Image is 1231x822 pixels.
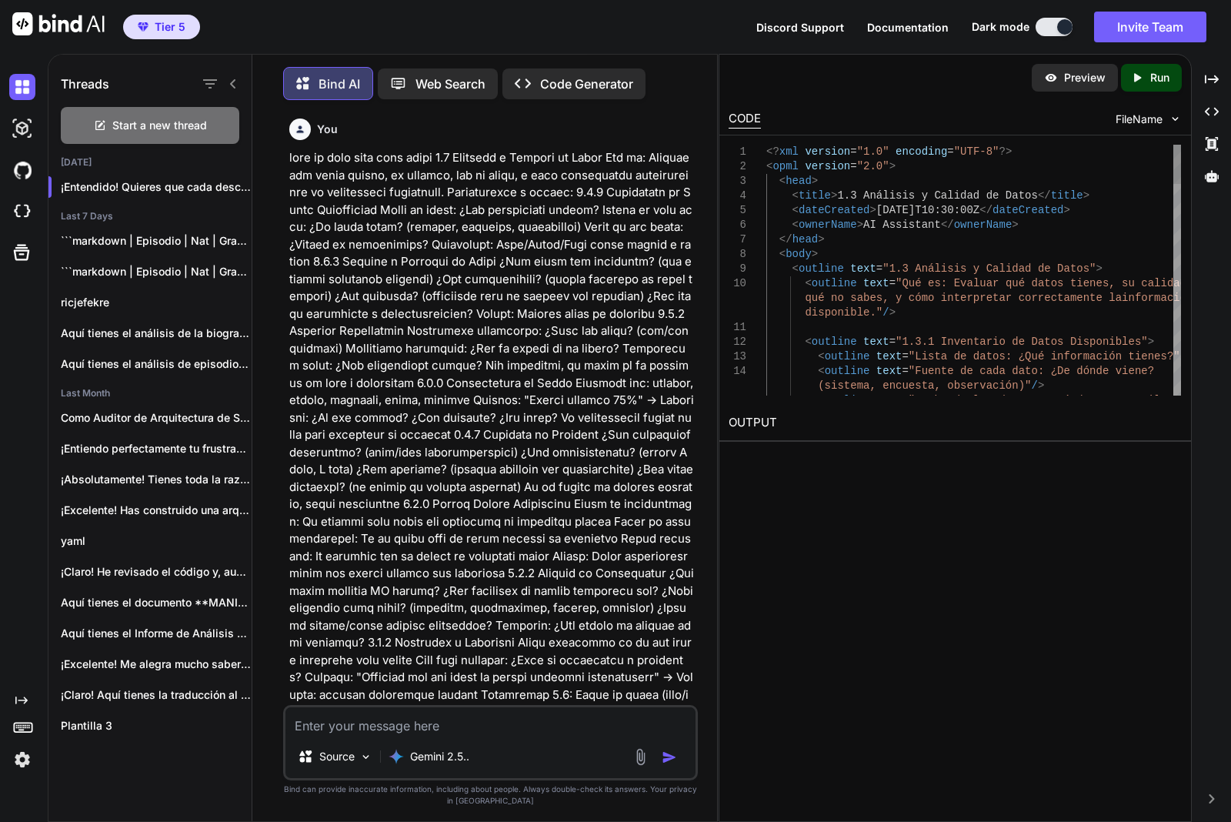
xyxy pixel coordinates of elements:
[979,204,992,216] span: </
[818,350,824,363] span: <
[61,356,252,372] p: Aquí tienes el análisis de episodios problema→solución...
[812,248,818,260] span: >
[9,199,35,225] img: cloudideIcon
[1122,292,1193,304] span: información
[876,365,902,377] span: text
[805,145,850,158] span: version
[729,349,746,364] div: 13
[825,365,870,377] span: outline
[812,277,857,289] span: outline
[1150,70,1169,85] p: Run
[540,75,633,93] p: Code Generator
[941,219,954,231] span: </
[896,336,1148,348] span: "1.3.1 Inventario de Datos Disponibles"
[863,277,889,289] span: text
[61,503,252,518] p: ¡Excelente! Has construido una arquitectura muy sólida...
[896,145,947,158] span: encoding
[729,276,746,291] div: 10
[799,262,844,275] span: outline
[805,292,1122,304] span: qué no sabes, y cómo interpretar correctamente la
[48,387,252,399] h2: Last Month
[766,160,772,172] span: <
[792,233,819,246] span: head
[876,350,902,363] span: text
[61,718,252,733] p: Plantilla 3
[818,233,824,246] span: >
[863,219,941,231] span: AI Assistant
[61,472,252,487] p: ¡Absolutamente! Tienes toda la razón. Mis disculpas...
[779,145,799,158] span: xml
[1038,379,1044,392] span: >
[805,277,811,289] span: <
[772,160,799,172] span: opml
[876,394,902,406] span: text
[719,405,1191,441] h2: OUTPUT
[850,262,876,275] span: text
[857,219,863,231] span: >
[889,160,896,172] span: >
[896,277,1193,289] span: "Qué es: Evaluar qué datos tienes, su calidad,
[729,393,746,408] div: 15
[729,189,746,203] div: 4
[889,336,896,348] span: =
[818,365,824,377] span: <
[999,145,1012,158] span: ?>
[779,248,786,260] span: <
[972,19,1029,35] span: Dark mode
[876,262,882,275] span: =
[1064,70,1106,85] p: Preview
[729,145,746,159] div: 1
[857,145,889,158] span: "1.0"
[1064,204,1070,216] span: >
[729,218,746,232] div: 6
[902,365,908,377] span: =
[954,145,999,158] span: "UTF-8"
[992,204,1063,216] span: dateCreated
[805,306,882,319] span: disponible."
[9,747,35,773] img: settings
[799,219,857,231] span: ownerName
[415,75,485,93] p: Web Search
[792,262,799,275] span: <
[61,410,252,426] p: Como Auditor de Arquitectura de Software Senior,...
[1032,379,1038,392] span: /
[61,75,109,93] h1: Threads
[882,262,1096,275] span: "1.3 Análisis y Calidad de Datos"
[756,21,844,34] span: Discord Support
[882,306,889,319] span: /
[729,174,746,189] div: 3
[909,365,1154,377] span: "Fuente de cada dato: ¿De dónde viene?
[61,626,252,641] p: Aquí tienes el Informe de Análisis Arquitectónico...
[799,204,869,216] span: dateCreated
[729,247,746,262] div: 8
[319,749,355,764] p: Source
[61,687,252,703] p: ¡Claro! Aquí tienes la traducción al inglés...
[909,394,1199,406] span: "Fecha de los datos: ¿Cuándo se recopilaron?"
[876,204,979,216] span: [DATE]T10:30:00Z
[123,15,200,39] button: premiumTier 5
[818,394,824,406] span: <
[825,350,870,363] span: outline
[909,350,1180,363] span: "Lista de datos: ¿Qué información tienes?"
[317,122,338,137] h6: You
[1094,12,1206,42] button: Invite Team
[889,277,896,289] span: =
[831,189,837,202] span: >
[729,262,746,276] div: 9
[9,115,35,142] img: darkAi-studio
[48,210,252,222] h2: Last 7 Days
[61,233,252,249] p: ```markdown | Episodio | Nat | Grado...
[1012,219,1018,231] span: >
[792,204,799,216] span: <
[61,326,252,341] p: Aquí tienes el análisis de la biografía...
[947,145,953,158] span: =
[1051,189,1083,202] span: title
[825,394,870,406] span: outline
[389,749,404,764] img: Gemini 2.5 flash
[812,336,857,348] span: outline
[410,749,469,764] p: Gemini 2.5..
[792,189,799,202] span: <
[805,336,811,348] span: <
[954,219,1012,231] span: ownerName
[902,394,908,406] span: =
